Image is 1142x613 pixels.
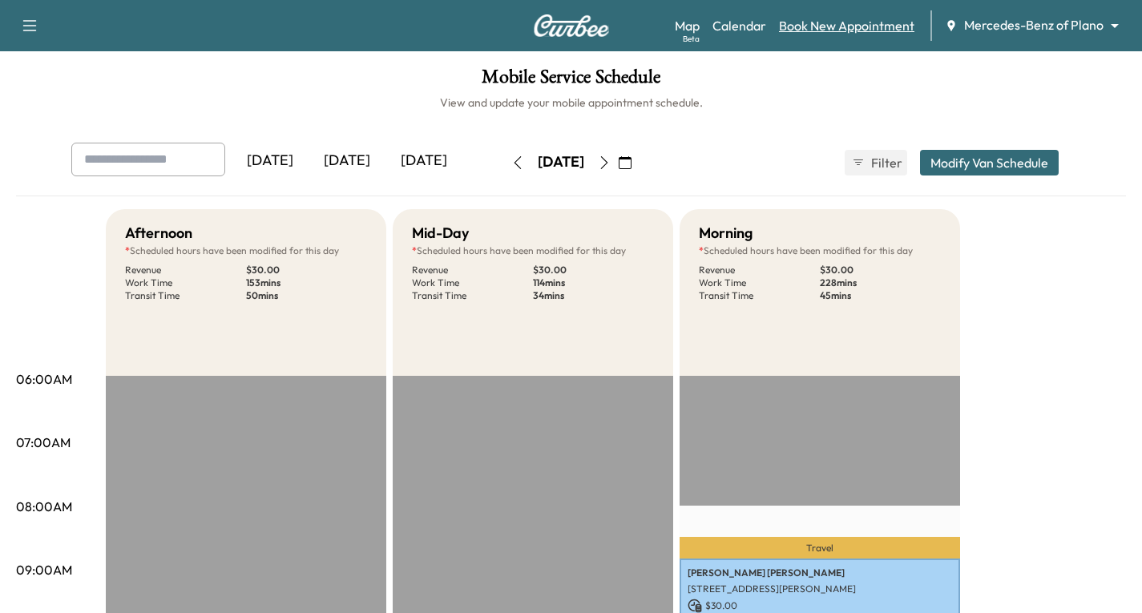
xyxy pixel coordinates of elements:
span: Filter [871,153,900,172]
img: Curbee Logo [533,14,610,37]
p: 34 mins [533,289,654,302]
p: Transit Time [412,289,533,302]
p: Travel [680,537,960,559]
a: Book New Appointment [779,16,914,35]
p: 09:00AM [16,560,72,579]
h1: Mobile Service Schedule [16,67,1126,95]
button: Modify Van Schedule [920,150,1059,175]
p: 114 mins [533,276,654,289]
p: 06:00AM [16,369,72,389]
p: 07:00AM [16,433,71,452]
p: Transit Time [125,289,246,302]
h5: Morning [699,222,753,244]
h5: Mid-Day [412,222,469,244]
p: 228 mins [820,276,941,289]
p: Revenue [412,264,533,276]
p: Work Time [412,276,533,289]
p: Transit Time [699,289,820,302]
button: Filter [845,150,907,175]
p: 50 mins [246,289,367,302]
a: MapBeta [675,16,700,35]
p: 153 mins [246,276,367,289]
p: $ 30.00 [246,264,367,276]
p: Revenue [125,264,246,276]
p: [PERSON_NAME] [PERSON_NAME] [688,567,952,579]
p: Work Time [125,276,246,289]
div: [DATE] [232,143,309,179]
p: Work Time [699,276,820,289]
h6: View and update your mobile appointment schedule. [16,95,1126,111]
p: Scheduled hours have been modified for this day [699,244,941,257]
div: [DATE] [309,143,385,179]
p: Revenue [699,264,820,276]
h5: Afternoon [125,222,192,244]
p: 45 mins [820,289,941,302]
span: Mercedes-Benz of Plano [964,16,1104,34]
p: Scheduled hours have been modified for this day [412,244,654,257]
p: $ 30.00 [820,264,941,276]
p: Scheduled hours have been modified for this day [125,244,367,257]
p: $ 30.00 [533,264,654,276]
p: [STREET_ADDRESS][PERSON_NAME] [688,583,952,595]
a: Calendar [712,16,766,35]
div: [DATE] [385,143,462,179]
p: $ 30.00 [688,599,952,613]
div: Beta [683,33,700,45]
p: 08:00AM [16,497,72,516]
div: [DATE] [538,152,584,172]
